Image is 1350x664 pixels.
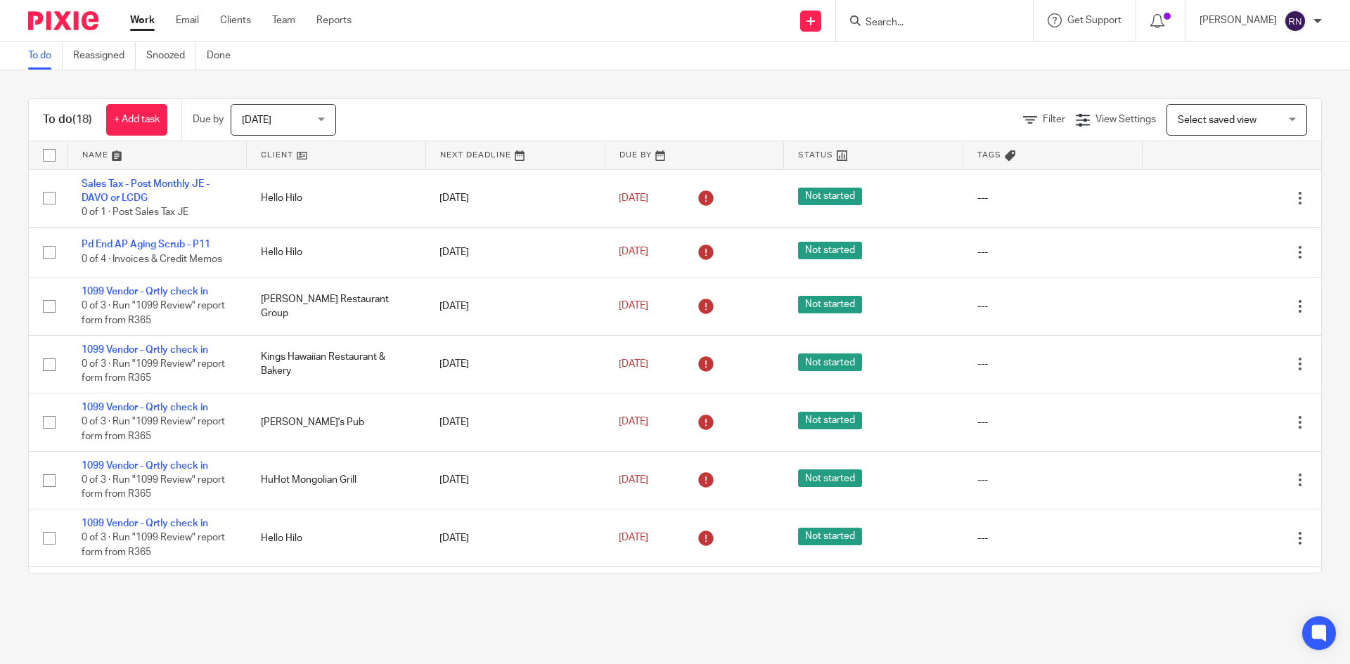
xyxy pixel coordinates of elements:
a: Sales Tax - Post Monthly JE - DAVO or LCDG [82,179,210,203]
a: + Add task [106,104,167,136]
div: --- [977,473,1129,487]
div: --- [977,245,1129,259]
a: 1099 Vendor - Qrtly check in [82,287,208,297]
td: [DATE] [425,567,605,617]
div: --- [977,299,1129,313]
td: Hello Hilo [247,169,426,227]
span: 0 of 3 · Run "1099 Review" report form from R365 [82,533,225,558]
span: [DATE] [619,301,648,311]
td: [PERSON_NAME] Restaurant Group [247,567,426,617]
td: Hello Hilo [247,227,426,277]
span: [DATE] [242,115,271,125]
span: Not started [798,353,862,371]
span: 0 of 3 · Run "1099 Review" report form from R365 [82,417,225,442]
a: Reports [316,13,352,27]
a: 1099 Vendor - Qrtly check in [82,345,208,355]
a: Reassigned [73,42,136,70]
td: [DATE] [425,335,605,393]
span: Get Support [1067,15,1121,25]
span: Not started [798,188,862,205]
a: Email [176,13,199,27]
span: View Settings [1095,115,1156,124]
span: [DATE] [619,533,648,543]
a: Clients [220,13,251,27]
a: Team [272,13,295,27]
span: Not started [798,242,862,259]
a: Snoozed [146,42,196,70]
a: Work [130,13,155,27]
td: [PERSON_NAME]'s Pub [247,393,426,451]
p: Due by [193,112,224,126]
td: [DATE] [425,227,605,277]
div: --- [977,415,1129,429]
a: 1099 Vendor - Qrtly check in [82,519,208,528]
span: 0 of 4 · Invoices & Credit Memos [82,254,222,264]
td: Hello Hilo [247,509,426,567]
td: [DATE] [425,169,605,227]
td: HuHot Mongolian Grill [247,451,426,509]
span: Tags [977,151,1001,159]
td: [DATE] [425,451,605,509]
td: [DATE] [425,278,605,335]
td: Kings Hawaiian Restaurant & Bakery [247,335,426,393]
span: Not started [798,469,862,487]
td: [DATE] [425,393,605,451]
div: --- [977,531,1129,545]
span: 0 of 3 · Run "1099 Review" report form from R365 [82,475,225,500]
a: 1099 Vendor - Qrtly check in [82,461,208,471]
a: Pd End AP Aging Scrub - P11 [82,240,210,249]
a: To do [28,42,63,70]
a: 1099 Vendor - Qrtly check in [82,403,208,412]
span: Not started [798,412,862,429]
span: [DATE] [619,417,648,427]
span: 0 of 1 · Post Sales Tax JE [82,207,188,217]
span: (18) [72,114,92,125]
span: Filter [1043,115,1065,124]
span: Select saved view [1178,115,1256,125]
span: 0 of 3 · Run "1099 Review" report form from R365 [82,301,225,326]
span: [DATE] [619,359,648,369]
p: [PERSON_NAME] [1200,13,1277,27]
td: [PERSON_NAME] Restaurant Group [247,278,426,335]
td: [DATE] [425,509,605,567]
span: 0 of 3 · Run "1099 Review" report form from R365 [82,359,225,384]
div: --- [977,357,1129,371]
span: Not started [798,528,862,545]
span: [DATE] [619,193,648,203]
a: Done [207,42,241,70]
span: [DATE] [619,247,648,257]
span: Not started [798,296,862,313]
h1: To do [43,112,92,127]
input: Search [864,17,991,30]
div: --- [977,191,1129,205]
img: Pixie [28,11,98,30]
img: svg%3E [1284,10,1306,32]
span: [DATE] [619,475,648,485]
